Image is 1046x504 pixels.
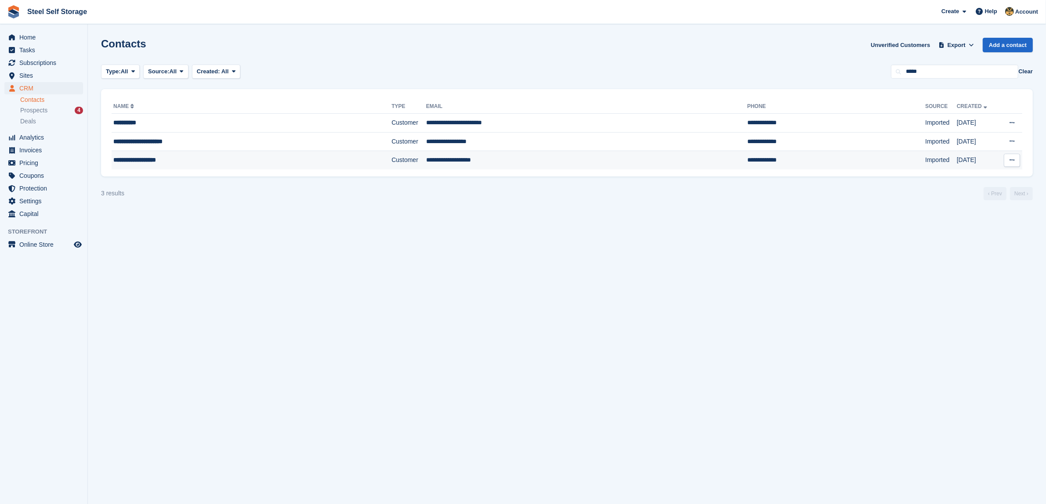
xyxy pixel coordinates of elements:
[941,7,959,16] span: Create
[19,44,72,56] span: Tasks
[192,65,240,79] button: Created: All
[957,132,999,151] td: [DATE]
[20,96,83,104] a: Contacts
[925,151,957,169] td: Imported
[426,100,747,114] th: Email
[985,7,997,16] span: Help
[391,100,426,114] th: Type
[7,5,20,18] img: stora-icon-8386f47178a22dfd0bd8f6a31ec36ba5ce8667c1dd55bd0f319d3a0aa187defe.svg
[19,131,72,144] span: Analytics
[983,38,1033,52] a: Add a contact
[106,67,121,76] span: Type:
[4,31,83,43] a: menu
[957,114,999,133] td: [DATE]
[925,100,957,114] th: Source
[19,31,72,43] span: Home
[1005,7,1014,16] img: James Steel
[4,144,83,156] a: menu
[221,68,229,75] span: All
[4,182,83,194] a: menu
[75,107,83,114] div: 4
[121,67,128,76] span: All
[20,106,47,115] span: Prospects
[1010,187,1033,200] a: Next
[20,117,83,126] a: Deals
[948,41,966,50] span: Export
[19,238,72,251] span: Online Store
[957,103,989,109] a: Created
[19,195,72,207] span: Settings
[148,67,169,76] span: Source:
[391,114,426,133] td: Customer
[19,157,72,169] span: Pricing
[1018,67,1033,76] button: Clear
[391,132,426,151] td: Customer
[4,82,83,94] a: menu
[1015,7,1038,16] span: Account
[101,65,140,79] button: Type: All
[984,187,1006,200] a: Previous
[197,68,220,75] span: Created:
[19,169,72,182] span: Coupons
[982,187,1035,200] nav: Page
[391,151,426,169] td: Customer
[4,238,83,251] a: menu
[19,144,72,156] span: Invoices
[19,57,72,69] span: Subscriptions
[4,208,83,220] a: menu
[747,100,925,114] th: Phone
[4,157,83,169] a: menu
[101,38,146,50] h1: Contacts
[19,82,72,94] span: CRM
[4,69,83,82] a: menu
[170,67,177,76] span: All
[8,227,87,236] span: Storefront
[113,103,136,109] a: Name
[925,114,957,133] td: Imported
[72,239,83,250] a: Preview store
[20,117,36,126] span: Deals
[937,38,976,52] button: Export
[143,65,188,79] button: Source: All
[4,57,83,69] a: menu
[20,106,83,115] a: Prospects 4
[4,131,83,144] a: menu
[24,4,90,19] a: Steel Self Storage
[4,44,83,56] a: menu
[19,182,72,194] span: Protection
[101,189,124,198] div: 3 results
[19,69,72,82] span: Sites
[19,208,72,220] span: Capital
[957,151,999,169] td: [DATE]
[867,38,934,52] a: Unverified Customers
[925,132,957,151] td: Imported
[4,195,83,207] a: menu
[4,169,83,182] a: menu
